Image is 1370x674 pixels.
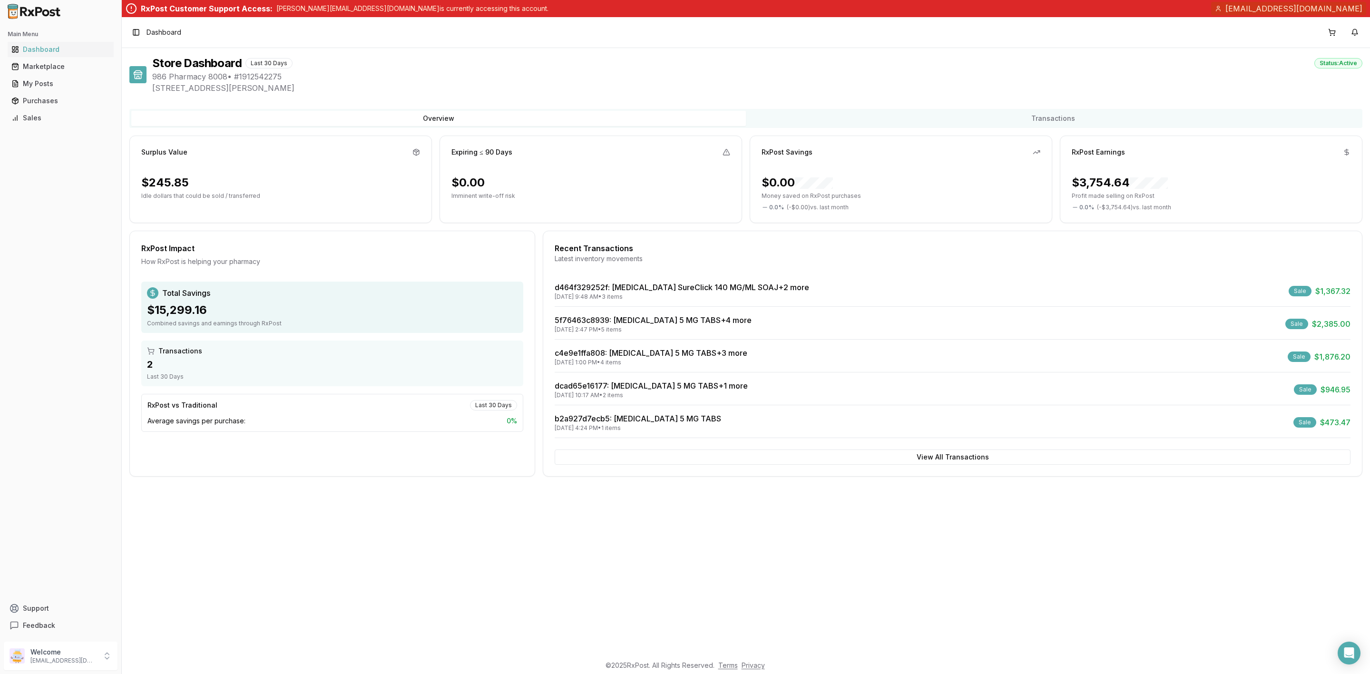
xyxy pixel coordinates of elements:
[152,82,1362,94] span: [STREET_ADDRESS][PERSON_NAME]
[8,58,114,75] a: Marketplace
[11,113,110,123] div: Sales
[4,42,117,57] button: Dashboard
[555,293,809,301] div: [DATE] 9:48 AM • 3 items
[23,621,55,630] span: Feedback
[1289,286,1311,296] div: Sale
[158,346,202,356] span: Transactions
[4,110,117,126] button: Sales
[746,111,1360,126] button: Transactions
[1288,352,1311,362] div: Sale
[8,92,114,109] a: Purchases
[141,243,523,254] div: RxPost Impact
[1315,285,1350,297] span: $1,367.32
[8,109,114,127] a: Sales
[10,648,25,664] img: User avatar
[4,93,117,108] button: Purchases
[11,79,110,88] div: My Posts
[147,416,245,426] span: Average savings per purchase:
[8,41,114,58] a: Dashboard
[11,45,110,54] div: Dashboard
[141,3,273,14] div: RxPost Customer Support Access:
[507,416,517,426] span: 0 %
[1321,384,1350,395] span: $946.95
[555,243,1350,254] div: Recent Transactions
[147,320,518,327] div: Combined savings and earnings through RxPost
[787,204,849,211] span: ( - $0.00 ) vs. last month
[141,192,420,200] p: Idle dollars that could be sold / transferred
[555,381,748,391] a: dcad65e16177: [MEDICAL_DATA] 5 MG TABS+1 more
[1294,384,1317,395] div: Sale
[8,75,114,92] a: My Posts
[1097,204,1171,211] span: ( - $3,754.64 ) vs. last month
[1312,318,1350,330] span: $2,385.00
[555,359,747,366] div: [DATE] 1:00 PM • 4 items
[4,600,117,617] button: Support
[718,661,738,669] a: Terms
[451,175,485,190] div: $0.00
[762,192,1040,200] p: Money saved on RxPost purchases
[555,414,721,423] a: b2a927d7ecb5: [MEDICAL_DATA] 5 MG TABS
[131,111,746,126] button: Overview
[1314,58,1362,68] div: Status: Active
[555,391,748,399] div: [DATE] 10:17 AM • 2 items
[742,661,765,669] a: Privacy
[276,4,548,13] p: [PERSON_NAME][EMAIL_ADDRESS][DOMAIN_NAME] is currently accessing this account.
[451,192,730,200] p: Imminent write-off risk
[11,62,110,71] div: Marketplace
[11,96,110,106] div: Purchases
[555,315,752,325] a: 5f76463c8939: [MEDICAL_DATA] 5 MG TABS+4 more
[4,59,117,74] button: Marketplace
[762,175,833,190] div: $0.00
[147,358,518,371] div: 2
[8,30,114,38] h2: Main Menu
[30,657,97,664] p: [EMAIL_ADDRESS][DOMAIN_NAME]
[555,348,747,358] a: c4e9e1ffa808: [MEDICAL_DATA] 5 MG TABS+3 more
[152,71,1362,82] span: 986 Pharmacy 8008 • # 1912542275
[555,449,1350,465] button: View All Transactions
[1072,175,1168,190] div: $3,754.64
[555,254,1350,264] div: Latest inventory movements
[1320,417,1350,428] span: $473.47
[162,287,210,299] span: Total Savings
[470,400,517,410] div: Last 30 Days
[147,373,518,381] div: Last 30 Days
[141,257,523,266] div: How RxPost is helping your pharmacy
[555,283,809,292] a: d464f329252f: [MEDICAL_DATA] SureClick 140 MG/ML SOAJ+2 more
[1072,147,1125,157] div: RxPost Earnings
[152,56,242,71] h1: Store Dashboard
[30,647,97,657] p: Welcome
[147,303,518,318] div: $15,299.16
[1225,3,1362,14] span: [EMAIL_ADDRESS][DOMAIN_NAME]
[555,326,752,333] div: [DATE] 2:47 PM • 5 items
[1285,319,1308,329] div: Sale
[451,147,512,157] div: Expiring ≤ 90 Days
[1314,351,1350,362] span: $1,876.20
[4,617,117,634] button: Feedback
[1079,204,1094,211] span: 0.0 %
[1072,192,1350,200] p: Profit made selling on RxPost
[147,400,217,410] div: RxPost vs Traditional
[4,76,117,91] button: My Posts
[245,58,293,68] div: Last 30 Days
[769,204,784,211] span: 0.0 %
[147,28,181,37] span: Dashboard
[147,28,181,37] nav: breadcrumb
[141,147,187,157] div: Surplus Value
[4,4,65,19] img: RxPost Logo
[555,424,721,432] div: [DATE] 4:24 PM • 1 items
[762,147,812,157] div: RxPost Savings
[1293,417,1316,428] div: Sale
[1338,642,1360,664] div: Open Intercom Messenger
[141,175,189,190] div: $245.85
